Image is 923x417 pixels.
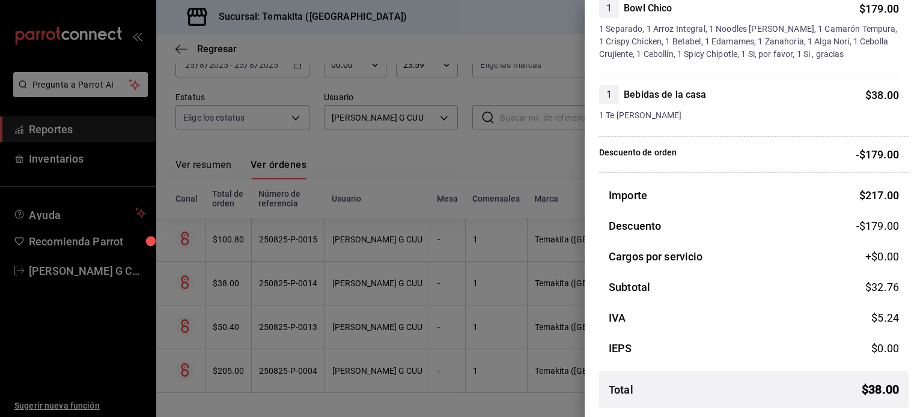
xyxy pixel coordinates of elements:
p: -$179.00 [856,146,899,163]
h3: IVA [609,310,626,326]
span: 1 [599,88,619,102]
h3: Total [609,382,633,398]
h3: Subtotal [609,279,650,295]
span: $ 0.00 [871,342,899,355]
span: $ 32.76 [865,281,899,293]
span: $ 179.00 [859,2,899,15]
h4: Bowl Chico [624,1,672,16]
span: 1 [599,1,619,16]
h4: Bebidas de la casa [624,88,706,102]
span: -$179.00 [856,218,899,234]
h3: Descuento [609,218,661,234]
h3: Importe [609,187,647,203]
span: $ 217.00 [859,189,899,202]
h3: IEPS [609,340,632,356]
p: Descuento de orden [599,146,677,163]
span: $ 38.00 [865,89,899,101]
span: $ 38.00 [862,380,899,398]
span: $ 5.24 [871,311,899,324]
span: +$ 0.00 [865,248,899,265]
h3: Cargos por servicio [609,248,703,265]
span: 1 Te [PERSON_NAME] [599,109,899,122]
span: 1 Separado, 1 Arroz Integral, 1 Noodles [PERSON_NAME], 1 Camarón Tempura, 1 Crispy Chicken, 1 Bet... [599,23,899,61]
